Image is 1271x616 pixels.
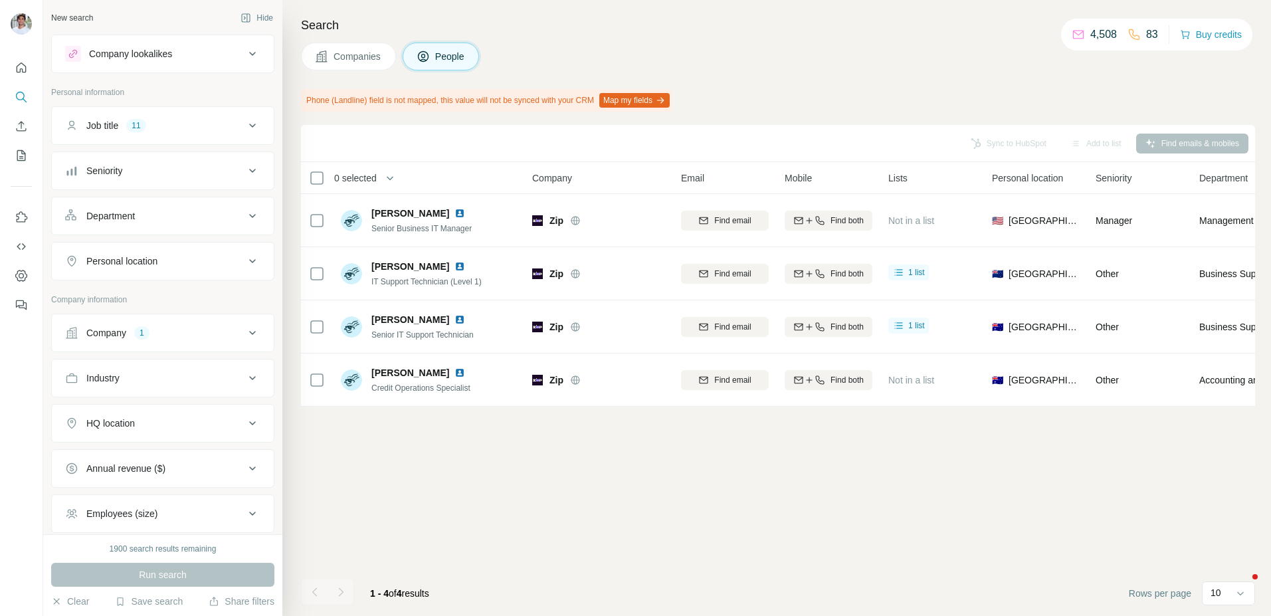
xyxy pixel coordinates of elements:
[681,370,769,390] button: Find email
[389,588,397,599] span: of
[86,326,126,340] div: Company
[1199,214,1254,227] span: Management
[714,374,751,386] span: Find email
[1096,268,1119,279] span: Other
[1096,171,1131,185] span: Seniority
[454,314,465,325] img: LinkedIn logo
[888,375,934,385] span: Not in a list
[341,210,362,231] img: Avatar
[341,316,362,338] img: Avatar
[831,215,864,227] span: Find both
[86,462,165,475] div: Annual revenue ($)
[532,215,543,226] img: Logo of Zip
[370,588,429,599] span: results
[888,171,908,185] span: Lists
[134,327,149,339] div: 1
[51,595,89,608] button: Clear
[301,89,672,112] div: Phone (Landline) field is not mapped, this value will not be synced with your CRM
[89,47,172,60] div: Company lookalikes
[454,367,465,378] img: LinkedIn logo
[785,317,872,337] button: Find both
[341,369,362,391] img: Avatar
[992,320,1003,334] span: 🇦🇺
[1129,587,1191,600] span: Rows per page
[51,294,274,306] p: Company information
[992,171,1063,185] span: Personal location
[11,235,32,258] button: Use Surfe API
[908,266,925,278] span: 1 list
[301,16,1255,35] h4: Search
[370,588,389,599] span: 1 - 4
[371,366,449,379] span: [PERSON_NAME]
[52,453,274,484] button: Annual revenue ($)
[11,85,32,109] button: Search
[11,144,32,167] button: My lists
[454,261,465,272] img: LinkedIn logo
[11,114,32,138] button: Enrich CSV
[1009,214,1080,227] span: [GEOGRAPHIC_DATA]
[52,200,274,232] button: Department
[785,171,812,185] span: Mobile
[371,277,482,286] span: IT Support Technician (Level 1)
[51,12,93,24] div: New search
[681,211,769,231] button: Find email
[992,267,1003,280] span: 🇳🇿
[831,374,864,386] span: Find both
[334,50,382,63] span: Companies
[11,293,32,317] button: Feedback
[371,260,449,273] span: [PERSON_NAME]
[1096,215,1132,226] span: Manager
[532,171,572,185] span: Company
[86,209,135,223] div: Department
[908,320,925,332] span: 1 list
[549,267,563,280] span: Zip
[11,13,32,35] img: Avatar
[532,375,543,385] img: Logo of Zip
[1009,373,1080,387] span: [GEOGRAPHIC_DATA]
[11,205,32,229] button: Use Surfe on LinkedIn
[115,595,183,608] button: Save search
[231,8,282,28] button: Hide
[52,38,274,70] button: Company lookalikes
[86,119,118,132] div: Job title
[714,215,751,227] span: Find email
[52,498,274,530] button: Employees (size)
[785,264,872,284] button: Find both
[1090,27,1117,43] p: 4,508
[532,322,543,332] img: Logo of Zip
[549,320,563,334] span: Zip
[371,330,474,340] span: Senior IT Support Technician
[1096,322,1119,332] span: Other
[371,313,449,326] span: [PERSON_NAME]
[371,224,472,233] span: Senior Business IT Manager
[52,362,274,394] button: Industry
[681,171,704,185] span: Email
[1199,171,1248,185] span: Department
[52,317,274,349] button: Company1
[454,208,465,219] img: LinkedIn logo
[341,263,362,284] img: Avatar
[992,214,1003,227] span: 🇺🇸
[1009,320,1080,334] span: [GEOGRAPHIC_DATA]
[1226,571,1258,603] iframe: Intercom live chat
[992,373,1003,387] span: 🇦🇺
[888,215,934,226] span: Not in a list
[86,417,135,430] div: HQ location
[1096,375,1119,385] span: Other
[1009,267,1080,280] span: [GEOGRAPHIC_DATA]
[1180,25,1242,44] button: Buy credits
[371,383,470,393] span: Credit Operations Specialist
[209,595,274,608] button: Share filters
[1146,27,1158,43] p: 83
[52,155,274,187] button: Seniority
[334,171,377,185] span: 0 selected
[549,373,563,387] span: Zip
[714,268,751,280] span: Find email
[681,317,769,337] button: Find email
[532,268,543,279] img: Logo of Zip
[831,321,864,333] span: Find both
[831,268,864,280] span: Find both
[52,407,274,439] button: HQ location
[86,255,157,268] div: Personal location
[52,245,274,277] button: Personal location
